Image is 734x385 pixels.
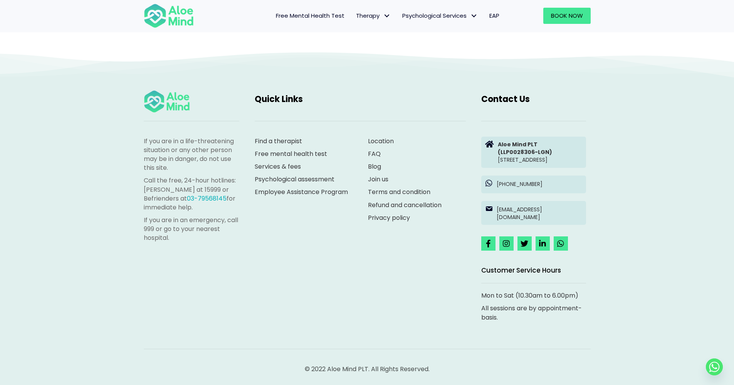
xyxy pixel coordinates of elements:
a: Employee Assistance Program [255,187,348,196]
a: FAQ [368,149,381,158]
strong: (LLP0028306-LGN) [498,148,552,156]
span: Quick Links [255,93,303,105]
a: Blog [368,162,381,171]
p: Mon to Sat (10.30am to 6.00pm) [481,291,586,300]
a: Aloe Mind PLT(LLP0028306-LGN)[STREET_ADDRESS] [481,137,586,168]
span: Customer Service Hours [481,266,561,275]
strong: Aloe Mind PLT [498,141,537,148]
a: Privacy policy [368,213,410,222]
p: © 2022 Aloe Mind PLT. All Rights Reserved. [144,365,591,373]
a: Find a therapist [255,137,302,146]
a: Psychological assessment [255,175,334,184]
p: Call the free, 24-hour hotlines: [PERSON_NAME] at 15999 or Befrienders at for immediate help. [144,176,239,212]
a: Location [368,137,394,146]
p: [EMAIL_ADDRESS][DOMAIN_NAME] [497,206,582,221]
a: TherapyTherapy: submenu [350,8,396,24]
img: Aloe mind Logo [144,90,190,113]
span: Therapy: submenu [381,10,393,22]
nav: Menu [204,8,505,24]
a: Whatsapp [706,358,723,375]
span: Psychological Services [402,12,478,20]
span: Book Now [551,12,583,20]
a: Terms and condition [368,187,430,196]
span: Therapy [356,12,391,20]
a: Free mental health test [255,149,327,158]
a: Free Mental Health Test [270,8,350,24]
a: Services & fees [255,162,301,171]
a: Psychological ServicesPsychological Services: submenu [396,8,484,24]
p: All sessions are by appointment-basis. [481,304,586,321]
a: [EMAIL_ADDRESS][DOMAIN_NAME] [481,201,586,225]
span: EAP [489,12,499,20]
a: Join us [368,175,388,184]
img: Aloe mind Logo [144,3,194,28]
a: Refund and cancellation [368,201,442,209]
p: [STREET_ADDRESS] [498,141,582,164]
a: Book Now [543,8,591,24]
a: [PHONE_NUMBER] [481,176,586,193]
a: EAP [484,8,505,24]
p: If you are in an emergency, call 999 or go to your nearest hospital. [144,216,239,243]
p: [PHONE_NUMBER] [497,180,582,188]
span: Contact Us [481,93,530,105]
span: Free Mental Health Test [276,12,344,20]
span: Psychological Services: submenu [469,10,480,22]
a: 03-79568145 [187,194,227,203]
p: If you are in a life-threatening situation or any other person may be in danger, do not use this ... [144,137,239,172]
